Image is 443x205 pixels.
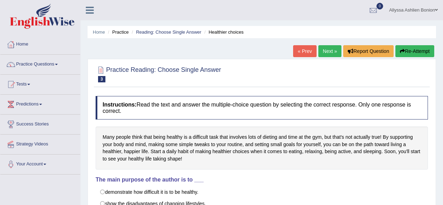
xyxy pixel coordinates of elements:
a: Your Account [0,155,80,172]
h2: Practice Reading: Choose Single Answer [96,65,221,82]
span: 0 [376,3,383,9]
a: Home [0,35,80,52]
b: Instructions: [103,102,137,108]
a: Home [93,29,105,35]
li: Practice [106,29,129,35]
a: Success Stories [0,115,80,132]
a: Practice Questions [0,55,80,72]
label: demonstrate how difficult it is to be healthy. [96,186,428,198]
h4: Read the text and answer the multiple-choice question by selecting the correct response. Only one... [96,96,428,119]
a: Strategy Videos [0,135,80,152]
a: Predictions [0,95,80,112]
a: Reading: Choose Single Answer [136,29,201,35]
a: Next » [318,45,341,57]
div: Many people think that being healthy is a difficult task that involves lots of dieting and time a... [96,127,428,169]
span: 3 [98,76,105,82]
h4: The main purpose of the author is to ___ [96,177,428,183]
a: Tests [0,75,80,92]
button: Report Question [343,45,394,57]
li: Healthier choices [202,29,243,35]
button: Re-Attempt [395,45,434,57]
a: « Prev [293,45,316,57]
